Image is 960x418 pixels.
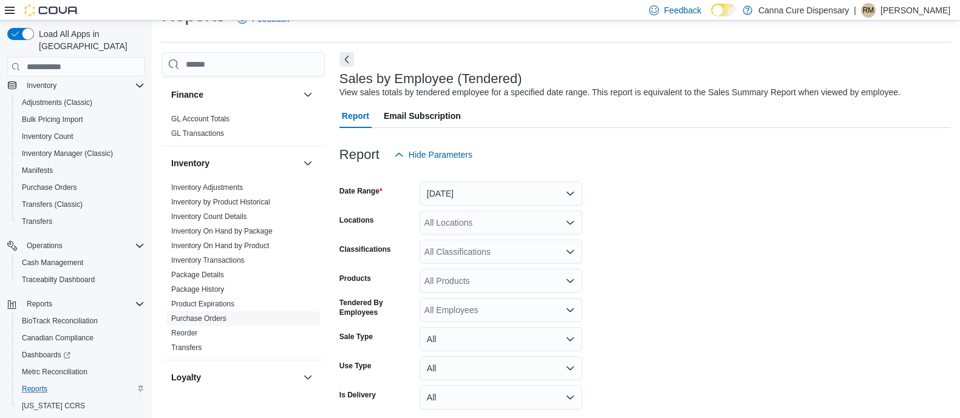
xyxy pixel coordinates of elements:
[17,146,118,161] a: Inventory Manager (Classic)
[171,89,298,101] button: Finance
[171,300,234,308] a: Product Expirations
[301,87,315,102] button: Finance
[863,3,874,18] span: RM
[12,380,149,397] button: Reports
[12,162,149,179] button: Manifests
[171,183,243,192] a: Inventory Adjustments
[22,98,92,107] span: Adjustments (Classic)
[339,244,391,254] label: Classifications
[12,254,149,271] button: Cash Management
[171,371,201,383] h3: Loyalty
[22,132,73,141] span: Inventory Count
[389,143,477,167] button: Hide Parameters
[171,271,224,279] a: Package Details
[171,285,224,294] a: Package History
[12,312,149,329] button: BioTrack Reconciliation
[171,212,247,221] a: Inventory Count Details
[17,331,145,345] span: Canadian Compliance
[171,371,298,383] button: Loyalty
[171,241,269,250] a: Inventory On Hand by Product
[339,215,374,225] label: Locations
[17,95,145,110] span: Adjustments (Classic)
[22,297,145,311] span: Reports
[12,94,149,111] button: Adjustments (Classic)
[409,149,472,161] span: Hide Parameters
[420,385,582,410] button: All
[12,329,149,346] button: Canadian Compliance
[171,89,203,101] h3: Finance
[17,399,90,413] a: [US_STATE] CCRS
[22,401,85,411] span: [US_STATE] CCRS
[34,28,145,52] span: Load All Apps in [GEOGRAPHIC_DATA]
[171,157,298,169] button: Inventory
[711,16,712,17] span: Dark Mode
[171,343,202,352] a: Transfers
[17,129,78,144] a: Inventory Count
[171,256,245,265] a: Inventory Transactions
[27,81,56,90] span: Inventory
[171,129,224,138] a: GL Transactions
[420,356,582,380] button: All
[339,52,354,67] button: Next
[171,227,273,235] a: Inventory On Hand by Package
[22,78,145,93] span: Inventory
[301,156,315,170] button: Inventory
[17,382,52,396] a: Reports
[420,327,582,351] button: All
[17,95,97,110] a: Adjustments (Classic)
[22,183,77,192] span: Purchase Orders
[24,4,79,16] img: Cova
[171,314,226,323] span: Purchase Orders
[22,367,87,377] span: Metrc Reconciliation
[339,72,522,86] h3: Sales by Employee (Tendered)
[565,305,575,315] button: Open list of options
[22,238,145,253] span: Operations
[2,77,149,94] button: Inventory
[17,112,88,127] a: Bulk Pricing Import
[664,4,701,16] span: Feedback
[171,270,224,280] span: Package Details
[17,255,88,270] a: Cash Management
[22,350,70,360] span: Dashboards
[22,258,83,268] span: Cash Management
[22,166,53,175] span: Manifests
[17,129,145,144] span: Inventory Count
[171,183,243,192] span: Inventory Adjustments
[17,112,145,127] span: Bulk Pricing Import
[17,180,145,195] span: Purchase Orders
[880,3,950,18] p: [PERSON_NAME]
[565,276,575,286] button: Open list of options
[171,157,209,169] h3: Inventory
[17,163,145,178] span: Manifests
[171,314,226,323] a: Purchase Orders
[12,271,149,288] button: Traceabilty Dashboard
[171,115,230,123] a: GL Account Totals
[17,382,145,396] span: Reports
[27,299,52,309] span: Reports
[17,365,145,379] span: Metrc Reconciliation
[12,128,149,145] button: Inventory Count
[2,295,149,312] button: Reports
[339,361,371,371] label: Use Type
[27,241,63,251] span: Operations
[17,348,145,362] span: Dashboards
[17,180,82,195] a: Purchase Orders
[22,333,94,343] span: Canadian Compliance
[17,272,100,287] a: Traceabilty Dashboard
[12,363,149,380] button: Metrc Reconciliation
[17,331,98,345] a: Canadian Compliance
[22,115,83,124] span: Bulk Pricing Import
[17,314,145,328] span: BioTrack Reconciliation
[12,111,149,128] button: Bulk Pricing Import
[12,179,149,196] button: Purchase Orders
[171,241,269,251] span: Inventory On Hand by Product
[17,399,145,413] span: Washington CCRS
[171,343,202,352] span: Transfers
[420,181,582,206] button: [DATE]
[758,3,849,18] p: Canna Cure Dispensary
[12,145,149,162] button: Inventory Manager (Classic)
[171,114,230,124] span: GL Account Totals
[339,390,376,400] label: Is Delivery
